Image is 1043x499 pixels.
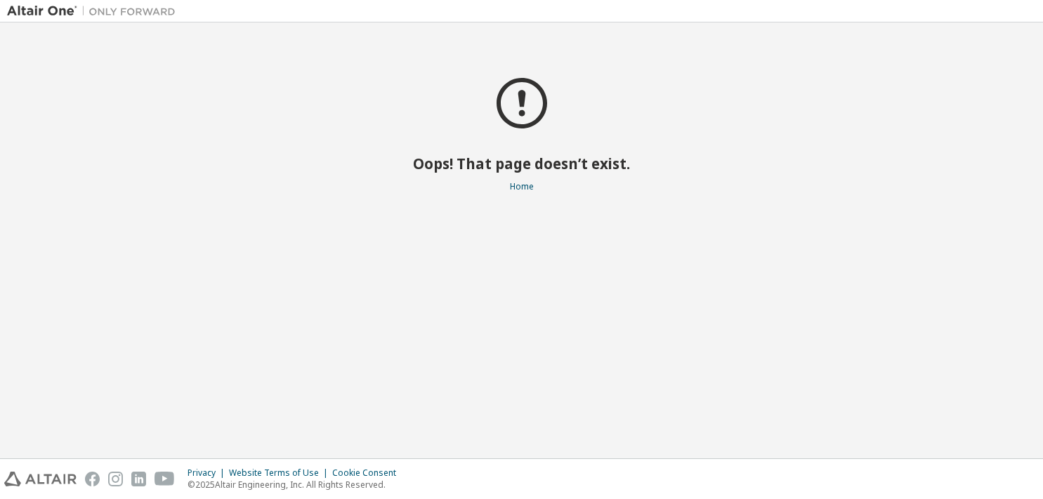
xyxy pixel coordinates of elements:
[85,472,100,486] img: facebook.svg
[229,467,332,479] div: Website Terms of Use
[188,467,229,479] div: Privacy
[155,472,175,486] img: youtube.svg
[7,4,183,18] img: Altair One
[108,472,123,486] img: instagram.svg
[510,180,534,192] a: Home
[188,479,405,491] p: © 2025 Altair Engineering, Inc. All Rights Reserved.
[4,472,77,486] img: altair_logo.svg
[332,467,405,479] div: Cookie Consent
[7,154,1036,173] h2: Oops! That page doesn’t exist.
[131,472,146,486] img: linkedin.svg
